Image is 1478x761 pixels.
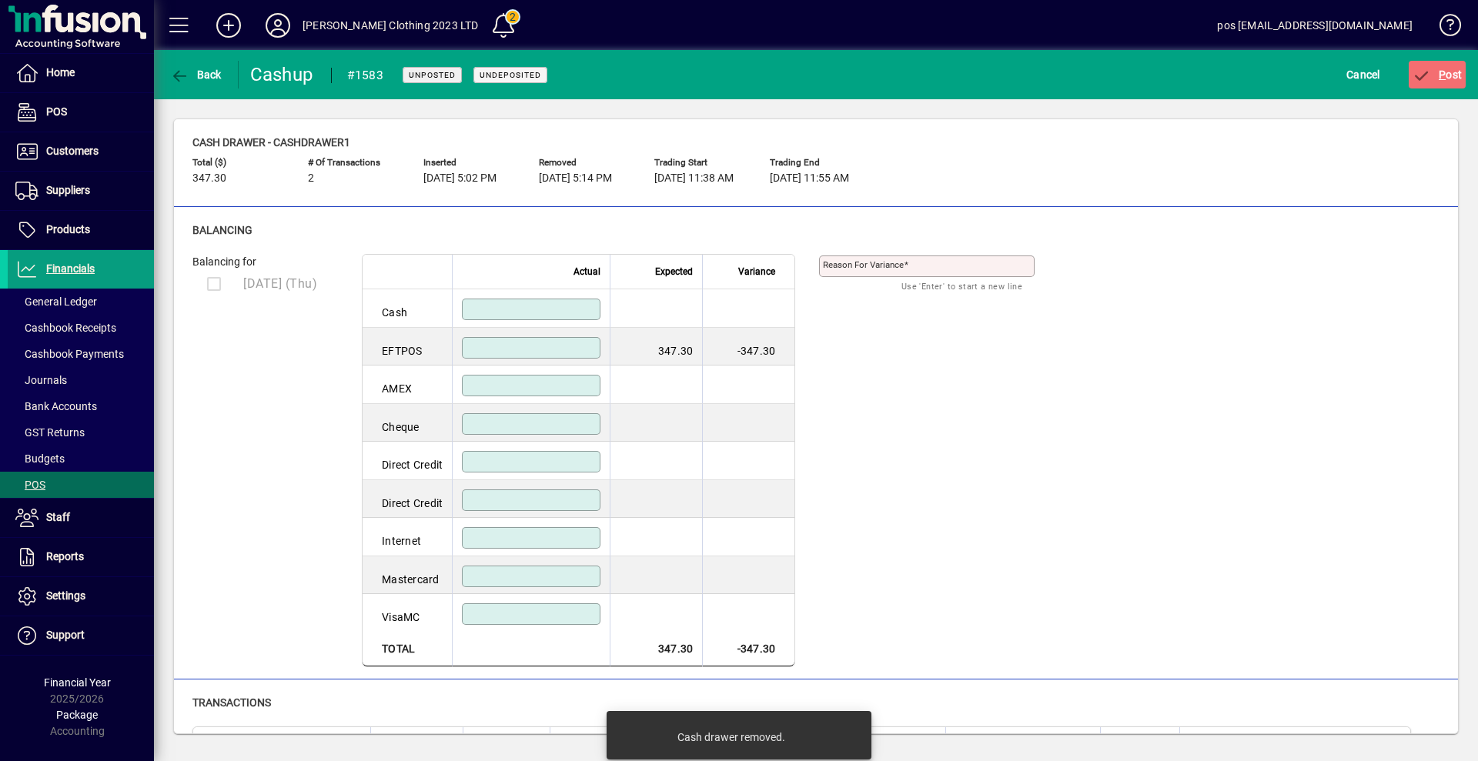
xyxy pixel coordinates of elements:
span: Expected [655,263,693,280]
span: Removed [539,158,631,168]
span: Total ($) [192,158,285,168]
a: Staff [8,499,154,537]
span: Cashbook Receipts [15,322,116,334]
span: Settings [46,589,85,602]
td: AMEX [363,365,452,404]
button: Post [1409,61,1466,88]
span: Trading end [770,158,862,168]
div: #1583 [347,63,383,88]
td: VisaMC [363,594,452,632]
a: Cashbook Receipts [8,315,154,341]
span: Home [46,66,75,78]
a: Bank Accounts [8,393,154,419]
span: [DATE] 11:55 AM [770,172,849,185]
div: [PERSON_NAME] Clothing 2023 LTD [303,13,478,38]
td: EFTPOS [363,328,452,366]
button: Add [204,12,253,39]
span: Package [56,709,98,721]
a: POS [8,472,154,498]
span: Financial Year [44,676,111,689]
mat-hint: Use 'Enter' to start a new line [901,277,1022,295]
td: Direct Credit [363,442,452,480]
button: Cancel [1343,61,1384,88]
span: 2 [308,172,314,185]
a: Settings [8,577,154,616]
span: 347.30 [192,172,226,185]
a: Journals [8,367,154,393]
span: General Ledger [15,295,97,308]
div: Balancing for [192,254,346,270]
a: Support [8,616,154,655]
span: POS [46,105,67,118]
span: [DATE] (Thu) [243,276,317,291]
span: Undeposited [480,70,541,80]
td: Internet [363,518,452,556]
span: [DATE] 11:38 AM [654,172,734,185]
span: Bank Accounts [15,400,97,412]
span: # of Transactions [308,158,400,168]
td: -347.30 [702,328,794,366]
span: Staff [46,511,70,523]
a: Budgets [8,446,154,472]
div: Cash drawer removed. [677,729,785,745]
button: Profile [253,12,303,39]
span: POS [15,479,45,491]
span: Customers [46,145,99,157]
a: Knowledge Base [1428,3,1459,53]
td: Total [363,632,452,666]
span: Suppliers [46,184,90,196]
a: GST Returns [8,419,154,446]
a: General Ledger [8,289,154,315]
div: Cashup [250,62,316,87]
button: Back [166,61,226,88]
a: Products [8,211,154,249]
td: Cheque [363,404,452,442]
a: POS [8,93,154,132]
a: Home [8,54,154,92]
app-page-header-button: Back [154,61,239,88]
td: 347.30 [610,328,702,366]
span: [DATE] 5:14 PM [539,172,612,185]
td: -347.30 [702,632,794,666]
span: Unposted [409,70,456,80]
span: Products [46,223,90,235]
span: Balancing [192,224,252,236]
span: Actual [573,263,600,280]
a: Cashbook Payments [8,341,154,367]
span: Transactions [192,696,271,709]
span: [DATE] 5:02 PM [423,172,497,185]
span: Trading start [654,158,747,168]
span: Back [170,68,222,81]
td: Cash [363,289,452,328]
mat-label: Reason for variance [823,259,904,270]
td: Direct Credit [363,480,452,519]
span: GST Returns [15,426,85,439]
span: Inserted [423,158,516,168]
span: Cash drawer - CASHDRAWER1 [192,136,350,149]
a: Customers [8,132,154,171]
div: pos [EMAIL_ADDRESS][DOMAIN_NAME] [1217,13,1413,38]
a: Reports [8,538,154,576]
span: Support [46,629,85,641]
span: Budgets [15,452,65,465]
span: Reports [46,550,84,562]
span: Journals [15,374,67,386]
a: Suppliers [8,172,154,210]
span: P [1439,68,1446,81]
span: Financials [46,262,95,275]
td: 347.30 [610,632,702,666]
span: Cancel [1346,62,1380,87]
td: Mastercard [363,556,452,595]
span: ost [1413,68,1463,81]
span: Cashbook Payments [15,348,124,360]
span: Variance [738,263,775,280]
